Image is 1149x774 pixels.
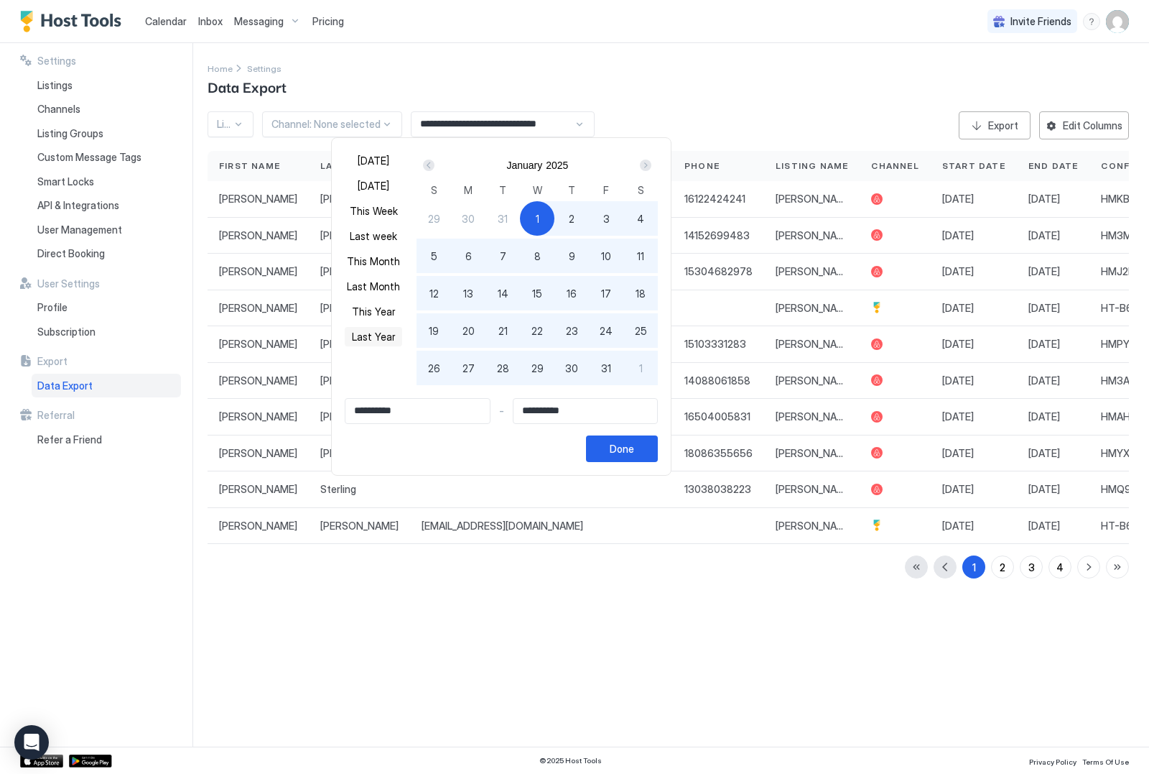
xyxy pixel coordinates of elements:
[485,276,520,310] button: 14
[465,249,472,264] span: 6
[554,351,589,385] button: 30
[520,239,554,273] button: 8
[417,239,451,273] button: 5
[429,323,439,338] span: 19
[569,211,574,226] span: 2
[513,399,658,423] input: Input Field
[565,361,578,376] span: 30
[345,201,402,221] button: This Week
[623,276,658,310] button: 18
[623,351,658,385] button: 1
[345,176,402,195] button: [DATE]
[554,276,589,310] button: 16
[345,252,402,271] button: This Month
[567,286,577,301] span: 16
[431,249,437,264] span: 5
[428,211,440,226] span: 29
[554,239,589,273] button: 9
[451,313,485,348] button: 20
[610,441,634,456] div: Done
[637,249,644,264] span: 11
[428,361,440,376] span: 26
[623,239,658,273] button: 11
[345,226,402,246] button: Last week
[533,183,542,198] span: W
[635,157,654,174] button: Next
[420,157,439,174] button: Prev
[485,351,520,385] button: 28
[638,183,644,198] span: S
[520,276,554,310] button: 15
[635,323,647,338] span: 25
[417,276,451,310] button: 12
[345,327,402,346] button: Last Year
[601,249,611,264] span: 10
[520,201,554,236] button: 1
[485,313,520,348] button: 21
[345,399,490,423] input: Input Field
[499,183,506,198] span: T
[531,323,543,338] span: 22
[531,361,544,376] span: 29
[569,249,575,264] span: 9
[554,201,589,236] button: 2
[417,313,451,348] button: 19
[589,276,623,310] button: 17
[485,201,520,236] button: 31
[498,286,508,301] span: 14
[636,286,646,301] span: 18
[534,249,541,264] span: 8
[431,183,437,198] span: S
[623,201,658,236] button: 4
[451,239,485,273] button: 6
[520,313,554,348] button: 22
[463,286,473,301] span: 13
[623,313,658,348] button: 25
[451,276,485,310] button: 13
[345,151,402,170] button: [DATE]
[600,323,613,338] span: 24
[589,351,623,385] button: 31
[462,361,475,376] span: 27
[497,361,509,376] span: 28
[637,211,644,226] span: 4
[345,277,402,296] button: Last Month
[601,361,611,376] span: 31
[566,323,578,338] span: 23
[554,313,589,348] button: 23
[462,211,475,226] span: 30
[532,286,542,301] span: 15
[506,160,542,171] button: January
[462,323,475,338] span: 20
[14,725,49,760] div: Open Intercom Messenger
[586,436,658,462] button: Done
[589,201,623,236] button: 3
[451,351,485,385] button: 27
[601,286,611,301] span: 17
[417,351,451,385] button: 26
[500,249,506,264] span: 7
[603,183,609,198] span: F
[499,405,504,418] span: -
[429,286,439,301] span: 12
[589,239,623,273] button: 10
[568,183,575,198] span: T
[485,239,520,273] button: 7
[639,361,643,376] span: 1
[520,351,554,385] button: 29
[589,313,623,348] button: 24
[464,183,473,198] span: M
[451,201,485,236] button: 30
[546,160,568,171] button: 2025
[536,211,539,226] span: 1
[417,201,451,236] button: 29
[498,323,508,338] span: 21
[345,302,402,321] button: This Year
[498,211,508,226] span: 31
[603,211,610,226] span: 3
